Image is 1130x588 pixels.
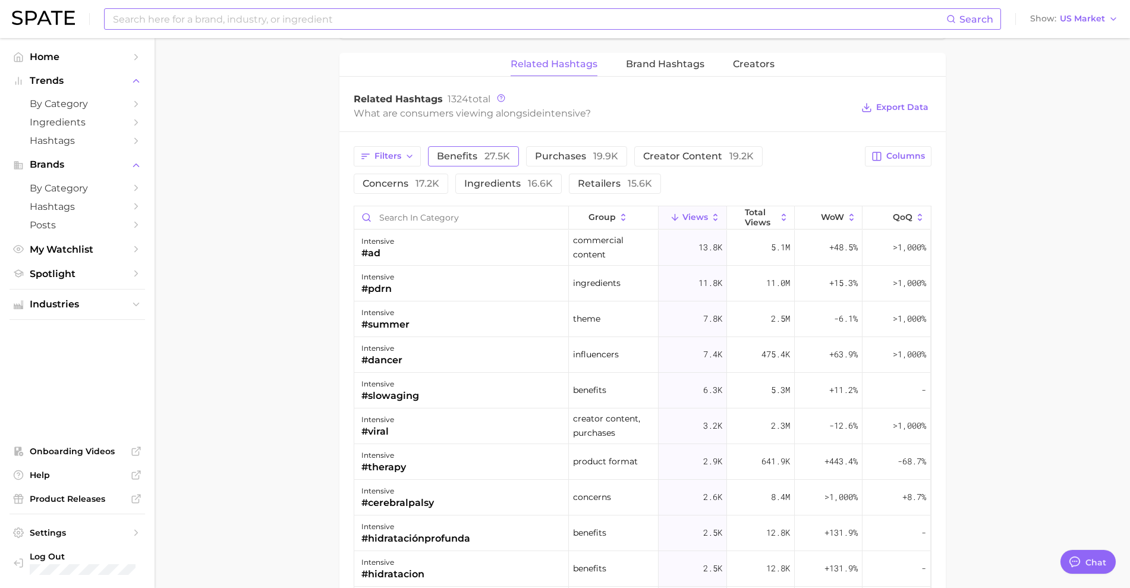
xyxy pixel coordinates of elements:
[703,526,722,540] span: 2.5k
[698,240,722,254] span: 13.8k
[30,219,125,231] span: Posts
[761,454,790,468] span: 641.9k
[1027,11,1121,27] button: ShowUS Market
[10,466,145,484] a: Help
[361,520,470,534] div: intensive
[10,524,145,542] a: Settings
[361,555,424,570] div: intensive
[30,201,125,212] span: Hashtags
[464,179,553,188] span: ingredients
[361,353,402,367] div: #dancer
[354,408,931,444] button: intensive#viralcreator content, purchases3.2k2.3m-12.6%>1,000%
[484,150,510,162] span: 27.5k
[10,490,145,508] a: Product Releases
[511,59,597,70] span: Related Hashtags
[703,419,722,433] span: 3.2k
[573,312,600,326] span: theme
[10,95,145,113] a: by Category
[361,425,394,439] div: #viral
[416,178,439,189] span: 17.2k
[354,93,443,105] span: Related Hashtags
[30,551,167,562] span: Log Out
[30,98,125,109] span: by Category
[745,207,776,227] span: Total Views
[10,265,145,283] a: Spotlight
[30,76,125,86] span: Trends
[10,295,145,313] button: Industries
[10,197,145,216] a: Hashtags
[1060,15,1105,22] span: US Market
[10,48,145,66] a: Home
[829,419,858,433] span: -12.6%
[354,444,931,480] button: intensive#therapyproduct format2.9k641.9k+443.4%-68.7%
[703,490,722,504] span: 2.6k
[30,493,125,504] span: Product Releases
[858,99,931,116] button: Export Data
[766,561,790,576] span: 12.8k
[361,317,410,332] div: #summer
[959,14,993,25] span: Search
[354,515,931,551] button: intensive#hidrataciónprofundabenefits2.5k12.8k+131.9%-
[535,152,618,161] span: purchases
[659,206,726,229] button: Views
[542,108,586,119] span: intensive
[10,548,145,578] a: Log out. Currently logged in with e-mail elisabethkim@amorepacific.com.
[30,299,125,310] span: Industries
[30,135,125,146] span: Hashtags
[437,152,510,161] span: benefits
[361,270,394,284] div: intensive
[363,179,439,188] span: concerns
[703,383,722,397] span: 6.3k
[354,373,931,408] button: intensive#slowagingbenefits6.3k5.3m+11.2%-
[703,347,722,361] span: 7.4k
[703,312,722,326] span: 7.8k
[573,411,654,440] span: creator content, purchases
[354,105,853,121] div: What are consumers viewing alongside ?
[361,484,434,498] div: intensive
[448,93,490,105] span: total
[10,179,145,197] a: by Category
[354,266,931,301] button: intensive#pdrningredients11.8k11.0m+15.3%>1,000%
[12,11,75,25] img: SPATE
[698,276,722,290] span: 11.8k
[10,131,145,150] a: Hashtags
[573,561,606,576] span: benefits
[569,206,659,229] button: group
[921,383,926,397] span: -
[374,151,401,161] span: Filters
[771,419,790,433] span: 2.3m
[921,561,926,576] span: -
[30,268,125,279] span: Spotlight
[761,347,790,361] span: 475.4k
[821,212,844,222] span: WoW
[361,532,470,546] div: #hidrataciónprofunda
[354,146,421,166] button: Filters
[902,490,926,504] span: +8.7%
[30,527,125,538] span: Settings
[886,151,925,161] span: Columns
[876,102,928,112] span: Export Data
[354,337,931,373] button: intensive#dancerinfluencers7.4k475.4k+63.9%>1,000%
[361,413,394,427] div: intensive
[1030,15,1056,22] span: Show
[112,9,946,29] input: Search here for a brand, industry, or ingredient
[573,276,621,290] span: ingredients
[448,93,468,105] span: 1324
[727,206,795,229] button: Total Views
[361,460,406,474] div: #therapy
[733,59,775,70] span: Creators
[893,212,912,222] span: QoQ
[893,241,926,253] span: >1,000%
[528,178,553,189] span: 16.6k
[361,306,410,320] div: intensive
[593,150,618,162] span: 19.9k
[771,312,790,326] span: 2.5m
[361,448,406,463] div: intensive
[682,212,708,222] span: Views
[893,313,926,324] span: >1,000%
[771,383,790,397] span: 5.3m
[829,276,858,290] span: +15.3%
[30,159,125,170] span: Brands
[703,561,722,576] span: 2.5k
[361,282,394,296] div: #pdrn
